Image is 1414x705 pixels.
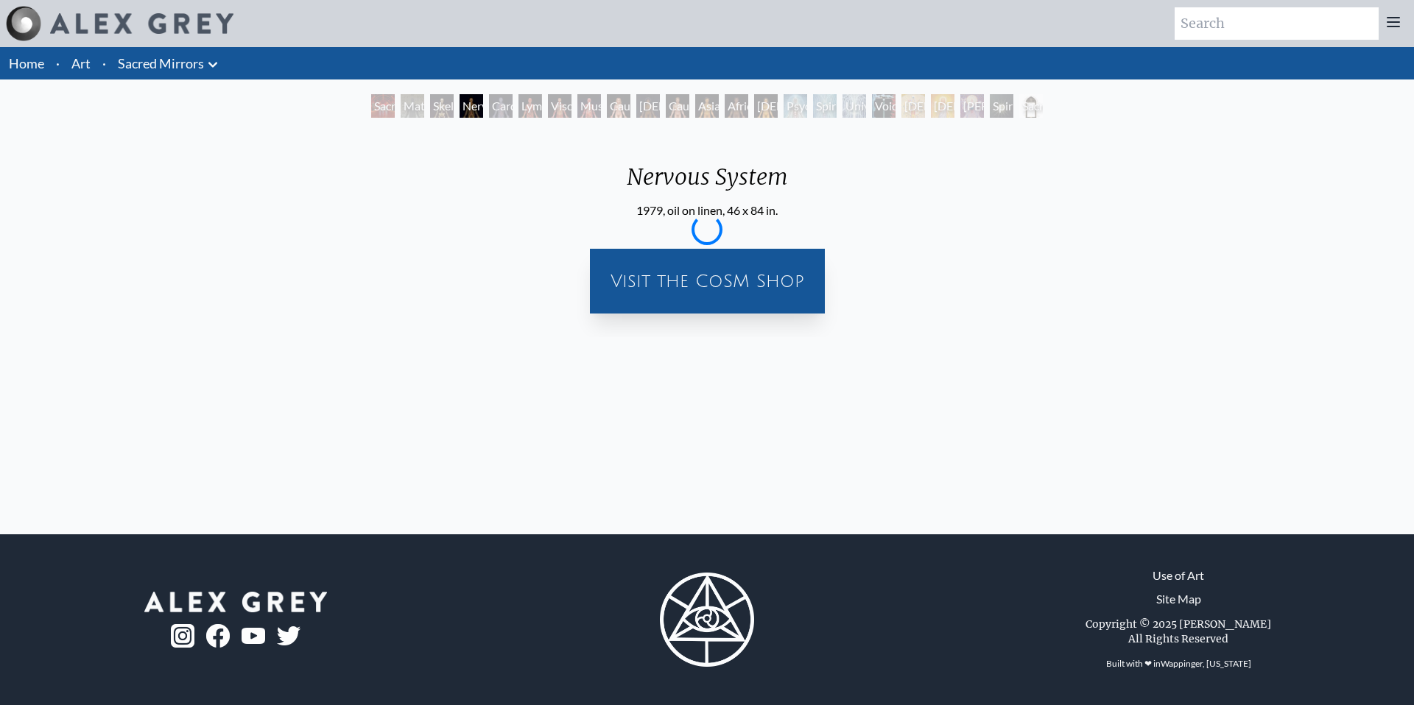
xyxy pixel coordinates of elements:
a: Visit the CoSM Shop [599,258,816,305]
div: Caucasian Man [666,94,689,118]
div: Copyright © 2025 [PERSON_NAME] [1086,617,1271,631]
div: [DEMOGRAPHIC_DATA] Woman [636,94,660,118]
div: Viscera [548,94,571,118]
div: Spiritual World [990,94,1013,118]
div: Caucasian Woman [607,94,630,118]
div: Built with ❤ in [1100,652,1257,676]
img: twitter-logo.png [277,626,300,645]
div: African Man [725,94,748,118]
img: ig-logo.png [171,624,194,648]
div: Lymphatic System [518,94,542,118]
input: Search [1175,7,1379,40]
div: Muscle System [577,94,601,118]
div: Asian Man [695,94,719,118]
a: Sacred Mirrors [118,53,204,74]
div: Psychic Energy System [784,94,807,118]
div: Spiritual Energy System [813,94,837,118]
a: Use of Art [1153,567,1204,584]
div: Cardiovascular System [489,94,513,118]
div: All Rights Reserved [1128,631,1228,646]
a: Art [71,53,91,74]
div: Universal Mind Lattice [843,94,866,118]
div: [DEMOGRAPHIC_DATA] [901,94,925,118]
div: 1979, oil on linen, 46 x 84 in. [615,202,800,219]
li: · [50,47,66,79]
a: Wappinger, [US_STATE] [1161,658,1251,669]
div: Skeletal System [430,94,454,118]
a: Home [9,55,44,71]
div: Nervous System [615,163,800,202]
div: [DEMOGRAPHIC_DATA] Woman [754,94,778,118]
div: Void Clear Light [872,94,896,118]
img: youtube-logo.png [242,628,265,645]
div: Material World [401,94,424,118]
img: fb-logo.png [206,624,230,648]
div: Nervous System [460,94,483,118]
a: Site Map [1156,590,1201,608]
div: [PERSON_NAME] [960,94,984,118]
div: Sacred Mirrors Room, [GEOGRAPHIC_DATA] [371,94,395,118]
div: Sacred Mirrors Frame [1019,94,1043,118]
div: [DEMOGRAPHIC_DATA] [931,94,954,118]
li: · [96,47,112,79]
